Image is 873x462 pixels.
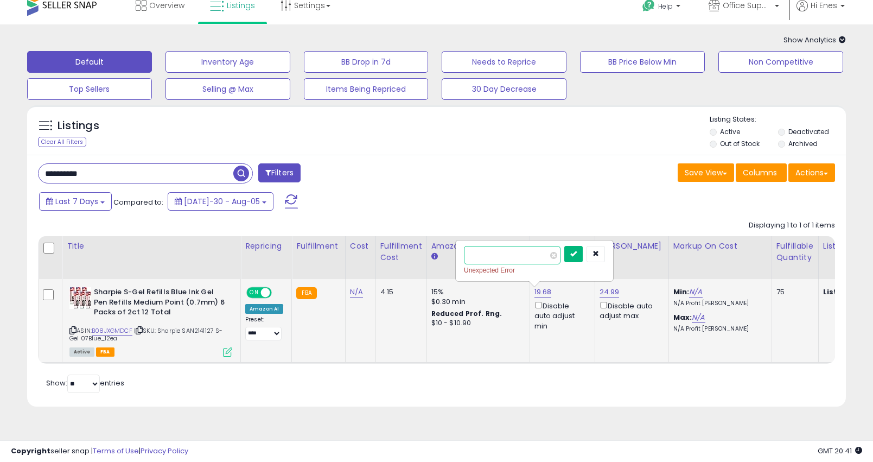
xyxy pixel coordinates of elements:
div: [PERSON_NAME] [600,241,664,252]
button: BB Price Below Min [580,51,705,73]
b: Listed Price: [823,287,872,297]
div: Repricing [245,241,287,252]
div: Unexpected Error [464,265,605,276]
button: BB Drop in 7d [304,51,429,73]
button: [DATE]-30 - Aug-05 [168,192,273,211]
button: Items Being Repriced [304,78,429,100]
div: Amazon Fees [431,241,525,252]
span: Show Analytics [783,35,846,45]
span: | SKU: Sharpie SAN2141127 S-Gel 07Blue_12ea [69,326,223,343]
b: Max: [673,312,692,322]
div: Fulfillable Quantity [776,241,814,263]
button: Actions [788,163,835,182]
span: Show: entries [46,378,124,388]
small: FBA [296,287,316,299]
div: Disable auto adjust max [600,300,660,321]
p: N/A Profit [PERSON_NAME] [673,325,763,333]
div: ASIN: [69,287,232,356]
button: Top Sellers [27,78,152,100]
a: Privacy Policy [141,446,188,456]
strong: Copyright [11,446,50,456]
div: Markup on Cost [673,241,767,252]
p: Listing States: [710,115,846,125]
span: ON [247,288,261,298]
a: B08JXGMDCF [92,326,132,336]
p: N/A Profit [PERSON_NAME] [673,300,763,307]
b: Sharpie S-Gel Refills Blue Ink Gel Pen Refills Medium Point (0.7mm) 6 Packs of 2ct 12 Total [94,287,226,320]
a: 24.99 [600,287,620,298]
button: Inventory Age [165,51,290,73]
button: Filters [258,163,301,182]
div: Disable auto adjust min [534,300,587,331]
span: 2025-08-13 20:41 GMT [818,446,862,456]
button: Needs to Reprice [442,51,566,73]
button: Non Competitive [718,51,843,73]
button: Default [27,51,152,73]
div: 75 [776,287,810,297]
div: Preset: [245,316,283,340]
button: Save View [678,163,734,182]
button: Columns [736,163,787,182]
span: Columns [743,167,777,178]
div: Fulfillment Cost [380,241,422,263]
a: N/A [350,287,363,298]
button: 30 Day Decrease [442,78,566,100]
div: Amazon AI [245,304,283,314]
div: Fulfillment [296,241,340,252]
span: OFF [270,288,288,298]
th: The percentage added to the cost of goods (COGS) that forms the calculator for Min & Max prices. [668,236,772,279]
label: Out of Stock [720,139,760,148]
a: N/A [692,312,705,323]
a: 19.68 [534,287,552,298]
button: Selling @ Max [165,78,290,100]
span: Last 7 Days [55,196,98,207]
div: $10 - $10.90 [431,319,521,328]
div: Title [67,241,236,252]
b: Reduced Prof. Rng. [431,309,502,318]
label: Deactivated [788,127,829,136]
a: N/A [689,287,702,298]
label: Archived [788,139,818,148]
b: Min: [673,287,690,297]
div: 15% [431,287,521,297]
span: FBA [96,347,114,357]
label: Active [720,127,740,136]
h5: Listings [58,118,99,134]
div: Cost [350,241,371,252]
img: 61nfHpPWdXL._SL40_.jpg [69,287,91,309]
small: Amazon Fees. [431,252,438,262]
span: [DATE]-30 - Aug-05 [184,196,260,207]
span: Help [658,2,673,11]
a: Terms of Use [93,446,139,456]
div: 4.15 [380,287,418,297]
div: Clear All Filters [38,137,86,147]
div: $0.30 min [431,297,521,307]
div: Displaying 1 to 1 of 1 items [749,220,835,231]
span: All listings currently available for purchase on Amazon [69,347,94,357]
div: seller snap | | [11,446,188,457]
button: Last 7 Days [39,192,112,211]
span: Compared to: [113,197,163,207]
